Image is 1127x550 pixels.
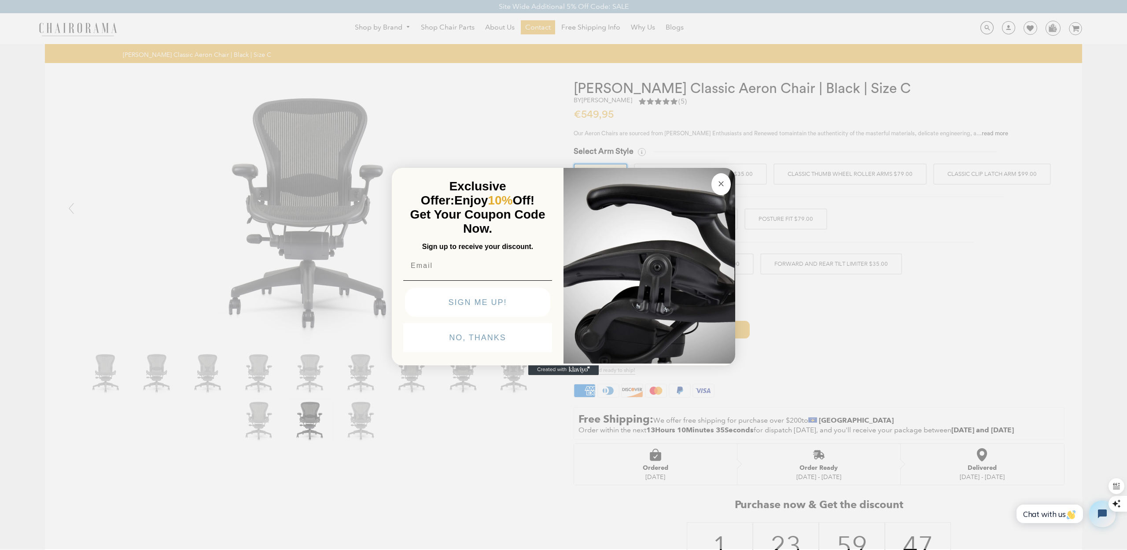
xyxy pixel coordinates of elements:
[403,257,552,275] input: Email
[1007,493,1123,535] iframe: Tidio Chat
[488,193,512,207] span: 10%
[422,243,533,250] span: Sign up to receive your discount.
[403,323,552,352] button: NO, THANKS
[711,173,731,195] button: Close dialog
[563,166,735,364] img: 92d77583-a095-41f6-84e7-858462e0427a.jpeg
[405,288,550,317] button: SIGN ME UP!
[528,364,599,375] a: Created with Klaviyo - opens in a new tab
[421,179,506,207] span: Exclusive Offer:
[454,193,534,207] span: Enjoy Off!
[410,208,545,235] span: Get Your Coupon Code Now.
